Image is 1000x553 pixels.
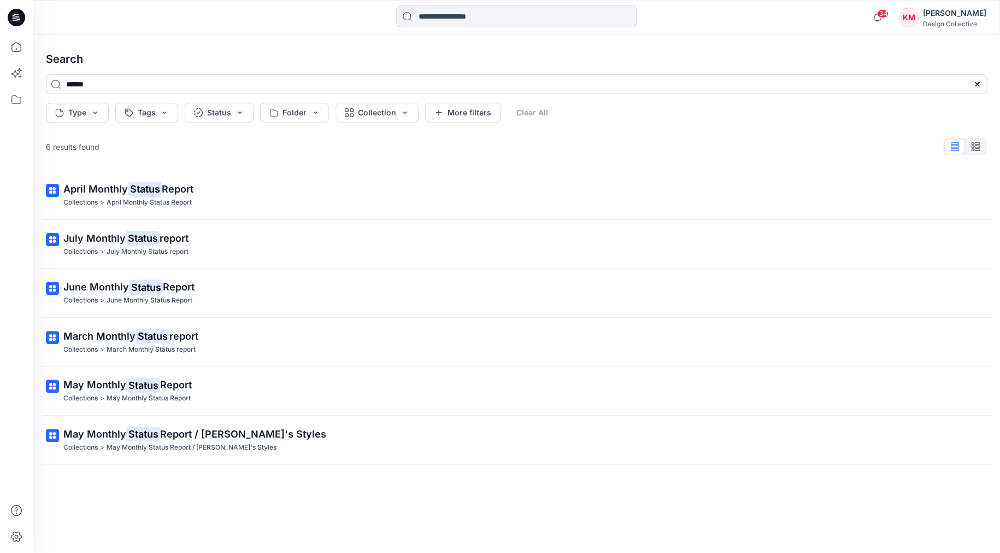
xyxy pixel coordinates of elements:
div: [PERSON_NAME] [923,7,986,20]
p: 6 results found [46,141,99,153]
a: April MonthlyStatusReportCollections>April Monthly Status Report [39,175,993,215]
a: July MonthlyStatusreportCollections>July Monthly Status report [39,224,993,264]
span: 34 [877,9,889,18]
p: > [100,197,104,208]
a: June MonthlyStatusReportCollections>June Monthly Status Report [39,273,993,313]
span: Report [163,281,195,293]
h4: Search [37,44,996,74]
button: Collection [336,103,419,123]
span: March Monthly [63,330,136,342]
p: Collections [63,295,98,306]
p: April Monthly Status Report [107,197,192,208]
a: March MonthlyStatusreportCollections>March Monthly Status report [39,322,993,362]
button: Tags [115,103,178,123]
p: > [100,295,104,306]
span: June Monthly [63,281,129,293]
span: April Monthly [63,183,128,195]
p: Collections [63,344,98,356]
span: Report [162,183,193,195]
mark: Status [126,230,160,246]
a: May MonthlyStatusReport / [PERSON_NAME]'s StylesCollections>May Monthly Status Report / [PERSON_N... [39,420,993,460]
button: Type [46,103,109,123]
span: July Monthly [63,232,126,244]
mark: Status [129,280,163,295]
p: > [100,393,104,404]
div: KM [899,8,919,27]
span: report [169,330,198,342]
p: > [100,246,104,258]
p: Collections [63,197,98,208]
div: Design Collective [923,20,986,28]
mark: Status [126,377,160,393]
p: Collections [63,246,98,258]
p: Collections [63,393,98,404]
p: May Monthly Status Report [107,393,191,404]
span: Report / [PERSON_NAME]'s Styles [160,428,326,440]
span: May Monthly [63,379,126,391]
a: May MonthlyStatusReportCollections>May Monthly Status Report [39,371,993,411]
button: Status [185,103,254,123]
p: June Monthly Status Report [107,295,192,306]
p: Collections [63,442,98,453]
button: Folder [260,103,329,123]
p: > [100,344,104,356]
button: More filters [425,103,501,123]
span: May Monthly [63,428,126,440]
mark: Status [136,328,169,344]
p: > [100,442,104,453]
mark: Status [128,181,162,196]
span: Report [160,379,192,391]
p: July Monthly Status report [107,246,189,258]
p: March Monthly Status report [107,344,196,356]
p: May Monthly Status Report / Kathleen's Styles [107,442,277,453]
mark: Status [126,426,160,441]
span: report [160,232,189,244]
